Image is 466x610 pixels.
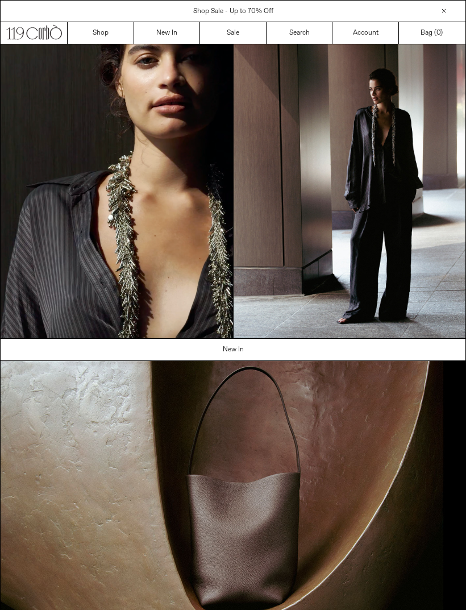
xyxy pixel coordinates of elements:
a: Account [332,22,399,44]
video: Your browser does not support the video tag. [1,44,233,338]
a: Shop Sale - Up to 70% Off [193,7,273,16]
a: Search [267,22,333,44]
a: Shop [68,22,134,44]
a: New In [134,22,201,44]
span: 0 [436,28,440,38]
a: New In [1,339,466,360]
span: ) [436,28,443,38]
a: Bag () [399,22,465,44]
a: Sale [200,22,267,44]
a: Your browser does not support the video tag. [1,332,233,341]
